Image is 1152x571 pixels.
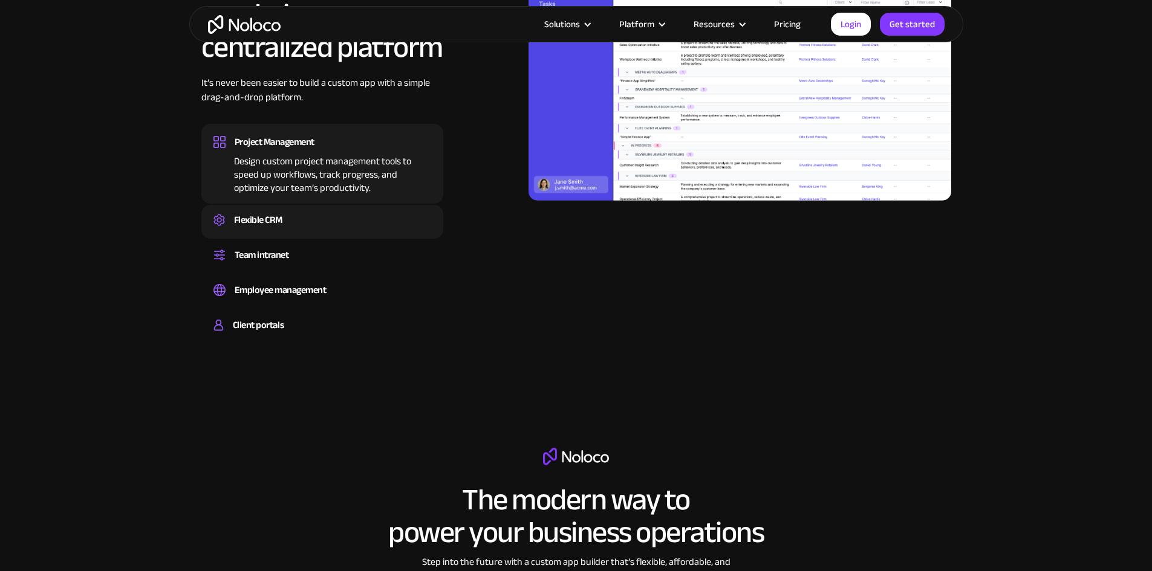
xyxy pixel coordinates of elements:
div: Employee management [235,281,327,299]
h2: The modern way to power your business operations [388,483,764,549]
a: Get started [880,13,945,36]
a: Pricing [759,16,816,32]
div: Solutions [529,16,604,32]
div: It’s never been easier to build a custom app with a simple drag-and-drop platform. [201,76,443,123]
div: Project Management [235,133,314,151]
a: home [208,15,281,34]
div: Platform [604,16,679,32]
div: Create a custom CRM that you can adapt to your business’s needs, centralize your workflows, and m... [213,229,431,233]
div: Resources [694,16,735,32]
div: Flexible CRM [234,211,282,229]
div: Resources [679,16,759,32]
div: Client portals [233,316,284,334]
div: Design custom project management tools to speed up workflows, track progress, and optimize your t... [213,151,431,195]
div: Easily manage employee information, track performance, and handle HR tasks from a single platform. [213,299,431,303]
div: Set up a central space for your team to collaborate, share information, and stay up to date on co... [213,264,431,268]
div: Platform [619,16,654,32]
a: Login [831,13,871,36]
div: Build a secure, fully-branded, and personalized client portal that lets your customers self-serve. [213,334,431,338]
div: Team intranet [235,246,289,264]
div: Solutions [544,16,580,32]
